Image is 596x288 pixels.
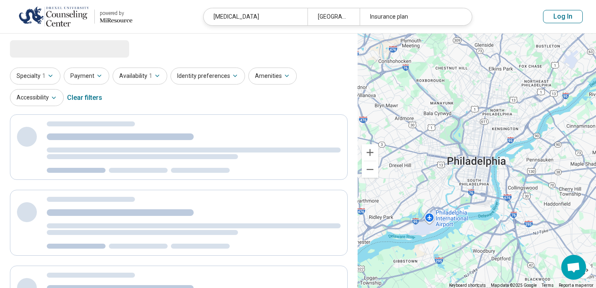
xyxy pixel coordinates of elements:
[559,283,594,288] a: Report a map error
[360,8,464,25] div: Insurance plan
[10,40,79,57] span: Loading...
[100,10,132,17] div: powered by
[10,68,60,85] button: Specialty1
[248,68,297,85] button: Amenities
[67,88,102,108] div: Clear filters
[64,68,109,85] button: Payment
[42,72,46,80] span: 1
[113,68,167,85] button: Availability1
[491,283,537,288] span: Map data ©2025 Google
[362,161,378,178] button: Zoom out
[561,255,586,280] div: Open chat
[171,68,245,85] button: Identity preferences
[308,8,360,25] div: [GEOGRAPHIC_DATA], [GEOGRAPHIC_DATA]
[204,8,308,25] div: [MEDICAL_DATA]
[542,283,554,288] a: Terms (opens in new tab)
[13,7,132,27] a: Drexel Universitypowered by
[149,72,152,80] span: 1
[19,7,89,27] img: Drexel University
[10,89,64,106] button: Accessibility
[543,10,583,23] button: Log In
[362,144,378,161] button: Zoom in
